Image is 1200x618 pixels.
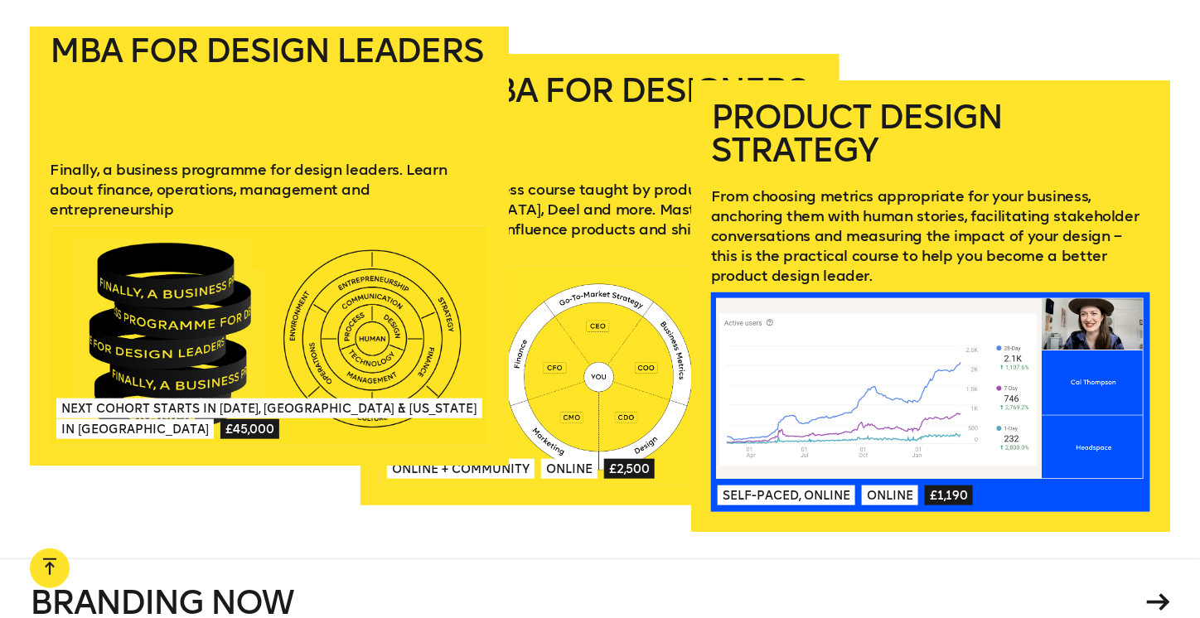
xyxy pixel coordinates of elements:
[387,459,535,479] span: Online + Community
[711,100,1150,167] h2: Product Design Strategy
[380,180,820,259] p: A practical business course taught by product leaders at [GEOGRAPHIC_DATA], Deel and more. Master...
[711,186,1150,286] p: From choosing metrics appropriate for your business, anchoring them with human stories, facilitat...
[718,485,855,505] span: Self-paced, Online
[220,419,279,439] span: £45,000
[604,459,655,479] span: £2,500
[380,74,820,160] h2: Mini-MBA for Designers
[30,14,509,466] a: MBA for Design LeadersFinally, a business programme for design leaders. Learn about finance, oper...
[50,160,489,220] p: Finally, a business programme for design leaders. Learn about finance, operations, management and...
[862,485,918,505] span: Online
[925,485,973,505] span: £1,190
[50,34,489,140] h2: MBA for Design Leaders
[56,398,481,418] span: Next Cohort Starts in [DATE], [GEOGRAPHIC_DATA] & [US_STATE]
[360,54,840,505] a: Mini-MBA for DesignersA practical business course taught by product leaders at [GEOGRAPHIC_DATA],...
[56,419,214,439] span: In [GEOGRAPHIC_DATA]
[691,80,1170,532] a: Product Design StrategyFrom choosing metrics appropriate for your business, anchoring them with h...
[541,459,598,479] span: Online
